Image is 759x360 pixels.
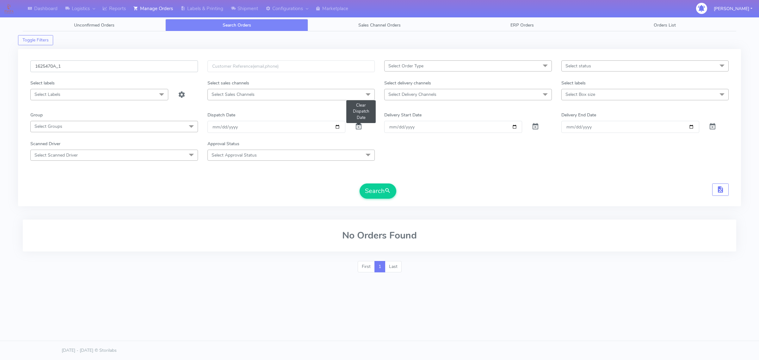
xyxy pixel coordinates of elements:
label: Delivery Start Date [384,112,422,118]
label: Approval Status [207,140,239,147]
span: Select Labels [34,91,60,97]
button: Toggle Filters [18,35,53,45]
span: Select Box size [565,91,595,97]
h2: No Orders Found [30,230,729,241]
input: Customer Reference(email,phone) [207,60,375,72]
button: [PERSON_NAME] [709,2,757,15]
span: Select Sales Channels [212,91,255,97]
span: Select Delivery Channels [388,91,436,97]
span: Select Order Type [388,63,423,69]
span: ERP Orders [510,22,534,28]
a: 1 [374,261,385,272]
span: Select status [565,63,591,69]
label: Select delivery channels [384,80,431,86]
span: Unconfirmed Orders [74,22,114,28]
span: Select Approval Status [212,152,257,158]
label: Select sales channels [207,80,249,86]
span: Orders List [654,22,676,28]
span: Sales Channel Orders [358,22,401,28]
label: Select labels [30,80,55,86]
label: Delivery End Date [561,112,596,118]
label: Select labels [561,80,586,86]
span: Select Groups [34,123,62,129]
span: Search Orders [223,22,251,28]
label: Group [30,112,43,118]
input: Order Id [30,60,198,72]
span: Select Scanned Driver [34,152,78,158]
ul: Tabs [23,19,736,31]
label: Dispatch Date [207,112,235,118]
label: Scanned Driver [30,140,60,147]
button: Search [360,183,396,199]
